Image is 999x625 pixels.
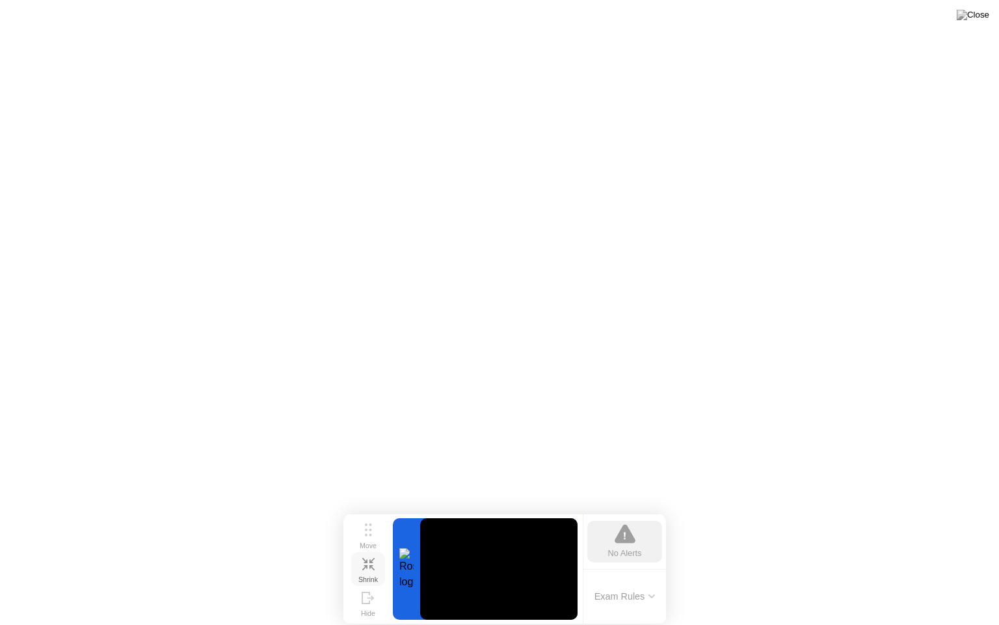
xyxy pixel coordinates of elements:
[957,10,989,20] img: Close
[351,518,385,552] button: Move
[360,542,377,549] div: Move
[608,547,642,559] div: No Alerts
[358,576,378,583] div: Shrink
[361,609,375,617] div: Hide
[591,590,659,602] button: Exam Rules
[351,586,385,620] button: Hide
[351,552,385,586] button: Shrink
